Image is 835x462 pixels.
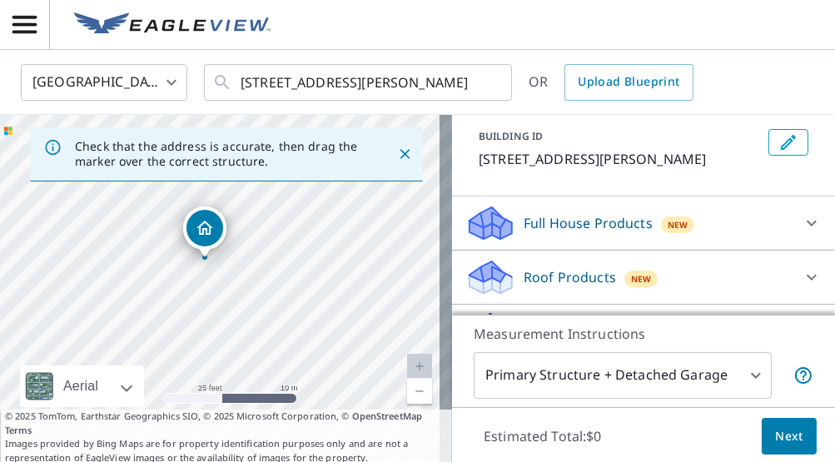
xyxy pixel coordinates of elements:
button: Next [762,418,817,455]
span: New [668,218,688,231]
p: Full House Products [524,213,653,233]
a: EV Logo [64,2,281,47]
a: Current Level 20, Zoom Out [407,379,432,404]
input: Search by address or latitude-longitude [241,59,478,106]
a: Current Level 20, Zoom In Disabled [407,354,432,379]
div: Solar ProductsNew [465,311,822,351]
div: [GEOGRAPHIC_DATA] [21,59,187,106]
button: Close [394,143,415,165]
p: BUILDING ID [479,129,543,143]
div: Primary Structure + Detached Garage [474,352,772,399]
a: Upload Blueprint [564,64,693,101]
span: © 2025 TomTom, Earthstar Geographics SIO, © 2025 Microsoft Corporation, © [5,410,447,437]
div: Aerial [58,365,103,407]
div: Full House ProductsNew [465,203,822,243]
p: [STREET_ADDRESS][PERSON_NAME] [479,149,762,169]
a: Terms [5,424,32,436]
p: Check that the address is accurate, then drag the marker over the correct structure. [75,139,367,169]
div: Aerial [20,365,144,407]
div: OR [529,64,693,101]
p: Measurement Instructions [474,324,813,344]
span: New [631,272,652,286]
p: Estimated Total: $0 [470,418,615,455]
div: Roof ProductsNew [465,257,822,297]
span: Your report will include the primary structure and a detached garage if one exists. [793,365,813,385]
p: Roof Products [524,267,616,287]
span: Upload Blueprint [578,72,679,92]
a: OpenStreetMap [352,410,422,422]
button: Edit building 1 [768,129,808,156]
span: Next [775,426,803,447]
img: EV Logo [74,12,271,37]
div: Dropped pin, building 1, Residential property, 5415 S Millard Ave Chicago, IL 60632 [183,206,226,258]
